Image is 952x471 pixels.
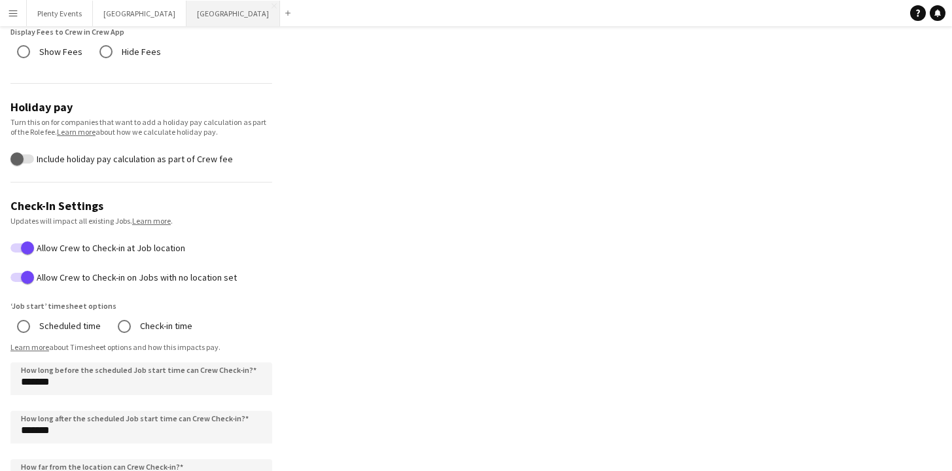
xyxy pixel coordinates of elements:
[10,342,272,352] div: about Timesheet options and how this impacts pay.
[10,342,49,352] a: Learn more
[137,316,192,336] label: Check-in time
[10,301,116,311] label: ‘Job start’ timesheet options
[27,1,93,26] button: Plenty Events
[10,27,124,37] label: Display Fees to Crew in Crew App
[10,117,272,137] div: Turn this on for companies that want to add a holiday pay calculation as part of the Role fee. ab...
[186,1,280,26] button: [GEOGRAPHIC_DATA]
[34,154,233,164] label: Include holiday pay calculation as part of Crew fee
[93,1,186,26] button: [GEOGRAPHIC_DATA]
[34,271,237,282] label: Allow Crew to Check-in on Jobs with no location set
[34,243,185,253] label: Allow Crew to Check-in at Job location
[37,42,82,62] label: Show Fees
[37,316,101,336] label: Scheduled time
[132,216,171,226] a: Learn more
[10,198,272,213] h3: Check-In Settings
[10,216,272,226] div: Updates will impact all existing Jobs. .
[57,127,96,137] a: Learn more
[119,42,161,62] label: Hide Fees
[10,99,272,114] h3: Holiday pay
